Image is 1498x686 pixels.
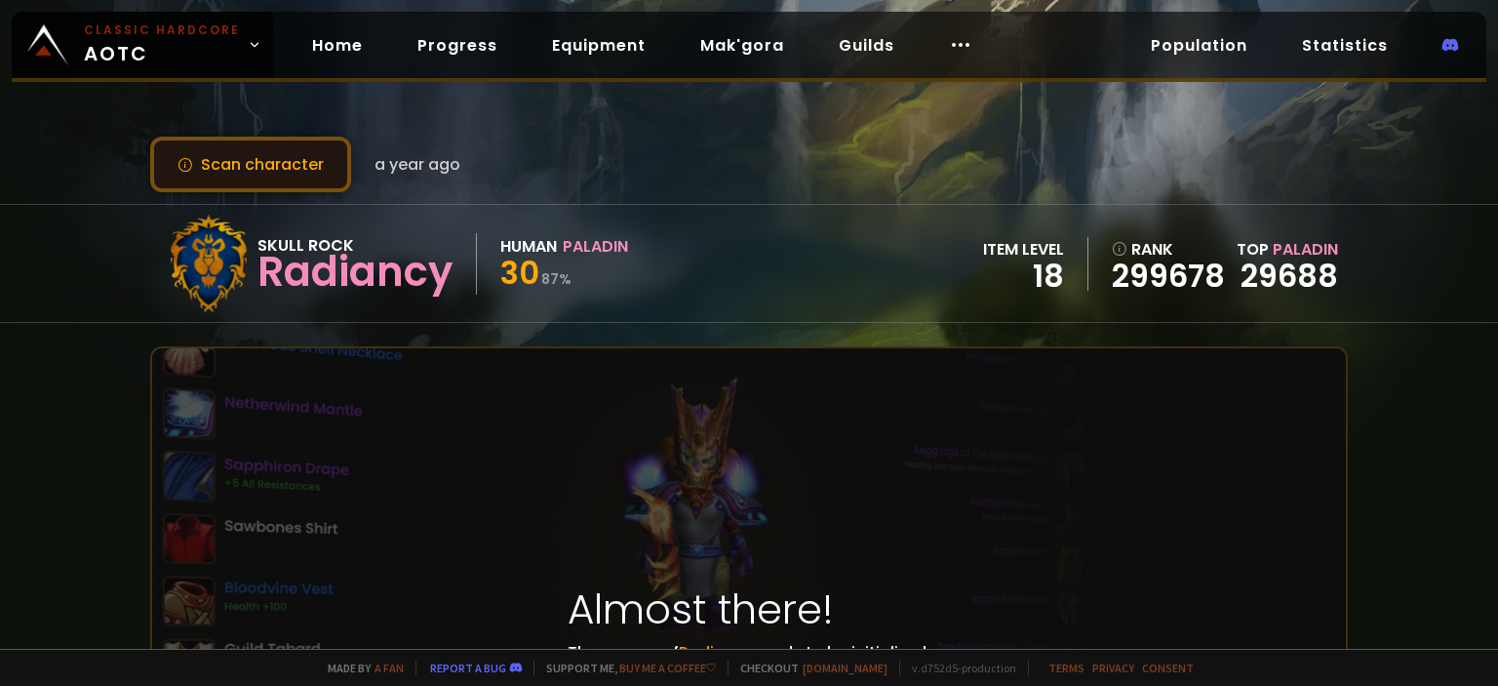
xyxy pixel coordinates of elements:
a: Progress [402,25,513,65]
span: Paladin [1273,238,1338,261]
div: Skull Rock [257,233,453,258]
a: Statistics [1286,25,1403,65]
span: AOTC [84,21,240,68]
a: Privacy [1092,661,1134,675]
small: 87 % [541,269,572,289]
a: Consent [1142,661,1194,675]
a: [DOMAIN_NAME] [803,661,887,675]
small: Classic Hardcore [84,21,240,39]
div: rank [1112,237,1225,262]
div: Paladin [563,234,628,259]
a: Terms [1048,661,1084,675]
div: Top [1237,237,1338,262]
a: Guilds [823,25,910,65]
span: Checkout [728,661,887,675]
span: Radiancy [679,641,753,664]
div: 18 [983,262,1064,291]
a: 29688 [1241,254,1338,298]
a: Classic HardcoreAOTC [12,12,273,78]
a: Equipment [536,25,661,65]
a: Report a bug [430,661,506,675]
a: Population [1135,25,1263,65]
div: Human [500,234,557,259]
a: 299678 [1112,262,1225,291]
h1: Almost there! [568,579,930,640]
span: 30 [500,251,539,295]
span: a year ago [374,152,460,177]
span: v. d752d5 - production [899,661,1016,675]
a: a fan [374,661,404,675]
a: Buy me a coffee [619,661,716,675]
div: Radiancy [257,258,453,287]
a: Home [296,25,378,65]
button: Scan character [150,137,351,192]
span: Support me, [533,661,716,675]
div: item level [983,237,1064,262]
span: Made by [316,661,404,675]
a: Mak'gora [685,25,800,65]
